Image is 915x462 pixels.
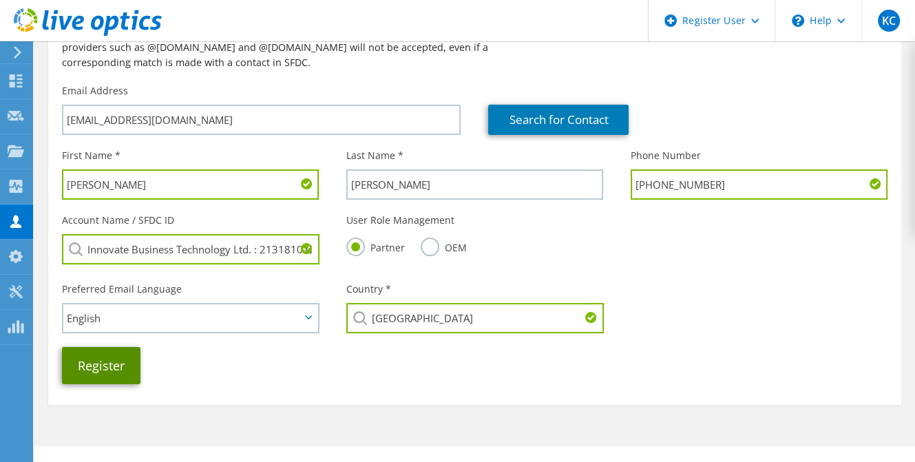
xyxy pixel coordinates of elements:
label: User Role Management [346,213,454,227]
label: Last Name * [346,149,403,162]
label: Preferred Email Language [62,282,182,296]
label: Phone Number [631,149,701,162]
label: Partner [346,238,405,255]
label: First Name * [62,149,120,162]
label: OEM [421,238,467,255]
a: Search for Contact [488,105,629,135]
button: Register [62,347,140,384]
label: Country * [346,282,391,296]
label: Account Name / SFDC ID [62,213,174,227]
label: Email Address [62,84,128,98]
svg: \n [792,14,804,27]
span: English [67,310,300,326]
span: KC [878,10,900,32]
